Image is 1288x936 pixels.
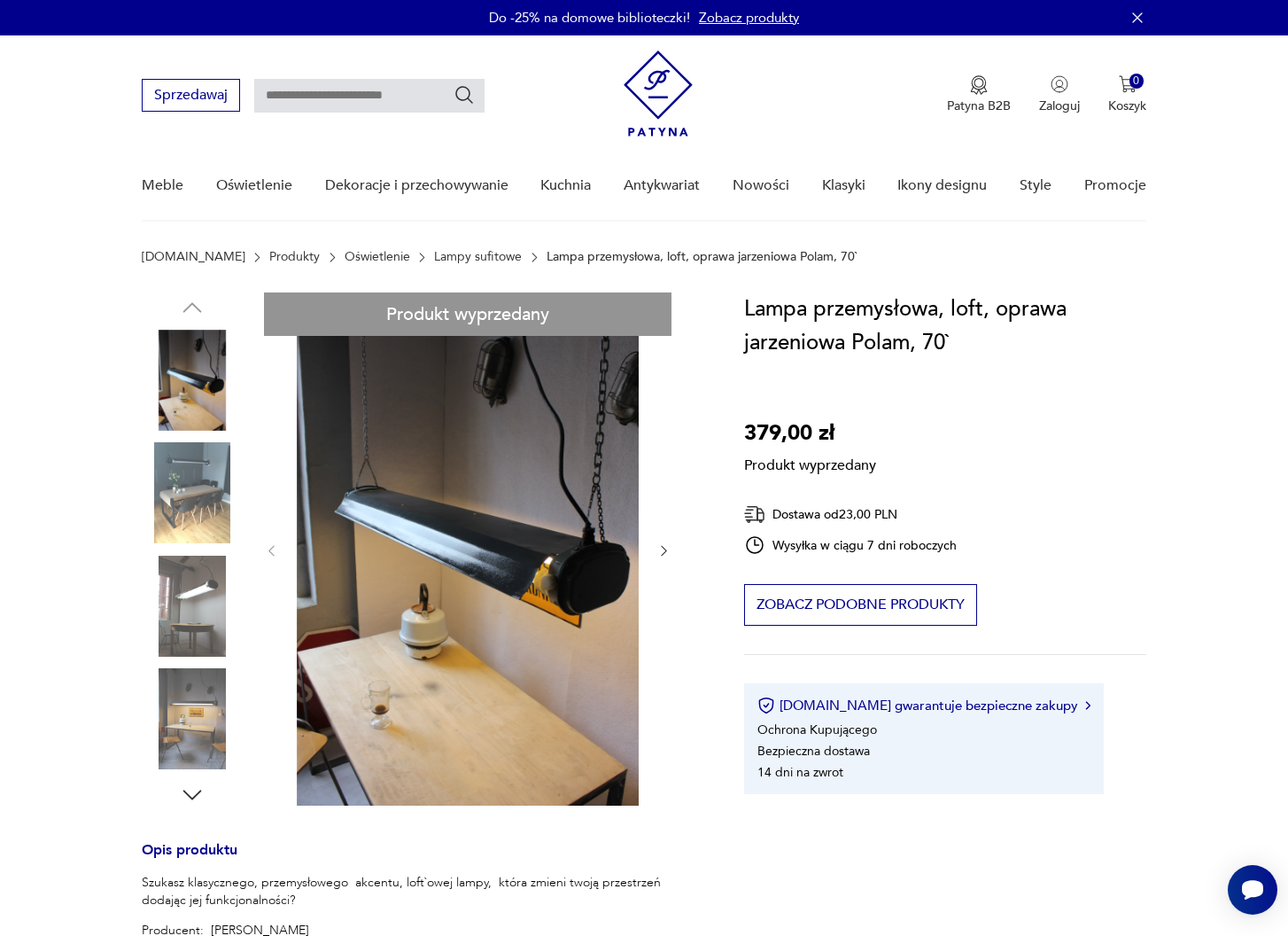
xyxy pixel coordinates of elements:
button: [DOMAIN_NAME] gwarantuje bezpieczne zakupy [757,697,1090,714]
button: Szukaj [454,84,475,105]
img: Ikona medalu [970,75,988,95]
div: Wysyłka w ciągu 7 dni roboczych [744,534,957,556]
img: Patyna - sklep z meblami i dekoracjami vintage [624,51,693,136]
a: Oświetlenie [345,250,410,264]
li: Ochrona Kupującego [757,721,877,738]
a: Lampy sufitowe [434,250,522,264]
img: Ikonka użytkownika [1051,75,1068,93]
iframe: Smartsupp widget button [1228,865,1277,915]
p: Szukasz klasycznego, przemysłowego akcentu, loft`owej lampy, która zmieni twoją przestrzeń dodają... [142,874,702,909]
a: Meble [142,152,183,220]
a: Nowości [733,152,789,220]
a: Kuchnia [540,152,591,220]
button: Patyna B2B [947,75,1011,114]
p: Zaloguj [1039,97,1080,114]
p: Patyna B2B [947,97,1011,114]
div: 0 [1129,74,1144,89]
a: Zobacz produkty [699,9,799,27]
a: Promocje [1084,152,1146,220]
h3: Opis produktu [142,845,702,874]
button: 0Koszyk [1108,75,1146,114]
a: Sprzedawaj [142,90,240,103]
a: Dekoracje i przechowywanie [325,152,508,220]
a: [DOMAIN_NAME] [142,250,245,264]
h1: Lampa przemysłowa, loft, oprawa jarzeniowa Polam, 70` [744,292,1146,360]
button: Sprzedawaj [142,79,240,112]
li: 14 dni na zwrot [757,764,843,781]
img: Ikona dostawy [744,503,765,526]
a: Produkty [269,250,320,264]
a: Ikona medaluPatyna B2B [947,75,1011,114]
button: Zaloguj [1039,75,1080,114]
a: Oświetlenie [216,152,292,220]
p: Do -25% na domowe biblioteczki! [489,9,690,27]
img: Ikona koszyka [1119,75,1137,93]
a: Klasyki [822,152,865,220]
div: Dostawa od 23,00 PLN [744,503,957,526]
img: Ikona strzałki w prawo [1085,701,1090,710]
p: Lampa przemysłowa, loft, oprawa jarzeniowa Polam, 70` [547,250,857,264]
a: Style [1020,152,1051,220]
img: Ikona certyfikatu [757,697,775,714]
p: Koszyk [1108,97,1146,114]
li: Bezpieczna dostawa [757,743,870,760]
p: 379,00 zł [744,417,876,450]
a: Antykwariat [624,152,700,220]
button: Zobacz podobne produkty [744,584,977,626]
a: Ikony designu [897,152,987,220]
p: Produkt wyprzedany [744,450,876,475]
